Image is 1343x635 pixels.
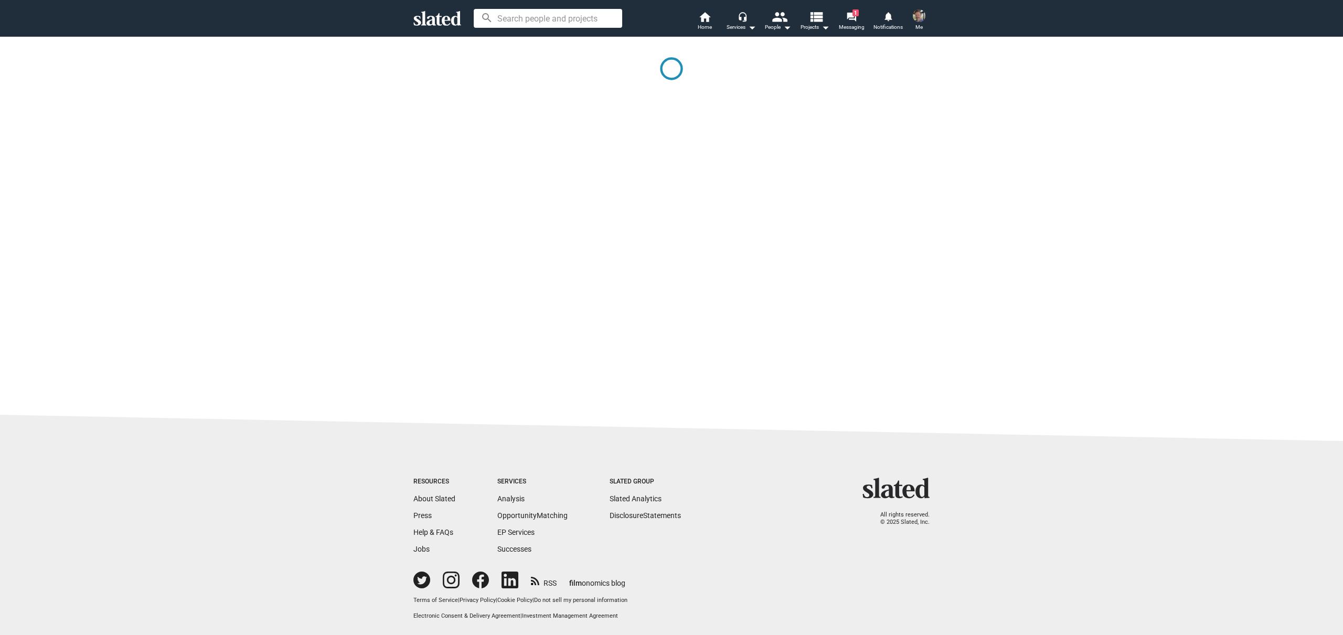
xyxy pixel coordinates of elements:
[801,21,829,34] span: Projects
[497,528,535,536] a: EP Services
[869,511,930,526] p: All rights reserved. © 2025 Slated, Inc.
[765,21,791,34] div: People
[569,579,582,587] span: film
[496,597,497,604] span: |
[819,21,832,34] mat-icon: arrow_drop_down
[846,12,856,21] mat-icon: forum
[531,572,557,588] a: RSS
[413,612,520,619] a: Electronic Consent & Delivery Agreement
[497,478,568,486] div: Services
[870,10,907,34] a: Notifications
[698,21,712,34] span: Home
[727,21,756,34] div: Services
[458,597,460,604] span: |
[915,21,923,34] span: Me
[569,570,625,588] a: filmonomics blog
[913,9,925,22] img: Aaron Thomas Nelson
[738,12,747,21] mat-icon: headset_mic
[760,10,796,34] button: People
[497,545,531,553] a: Successes
[772,9,787,24] mat-icon: people
[474,9,622,28] input: Search people and projects
[497,494,525,503] a: Analysis
[610,494,662,503] a: Slated Analytics
[413,478,455,486] div: Resources
[497,597,532,604] a: Cookie Policy
[532,597,534,604] span: |
[839,21,865,34] span: Messaging
[808,9,824,24] mat-icon: view_list
[796,10,833,34] button: Projects
[413,545,430,553] a: Jobs
[873,21,903,34] span: Notifications
[610,511,681,520] a: DisclosureStatements
[852,9,859,16] span: 1
[413,494,455,503] a: About Slated
[883,11,893,21] mat-icon: notifications
[686,10,723,34] a: Home
[522,612,618,619] a: Investment Management Agreement
[413,597,458,604] a: Terms of Service
[413,511,432,520] a: Press
[745,21,758,34] mat-icon: arrow_drop_down
[534,597,627,605] button: Do not sell my personal information
[413,528,453,536] a: Help & FAQs
[907,7,932,35] button: Aaron Thomas NelsonMe
[460,597,496,604] a: Privacy Policy
[723,10,760,34] button: Services
[833,10,870,34] a: 1Messaging
[781,21,793,34] mat-icon: arrow_drop_down
[497,511,568,520] a: OpportunityMatching
[698,10,711,23] mat-icon: home
[610,478,681,486] div: Slated Group
[520,612,522,619] span: |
